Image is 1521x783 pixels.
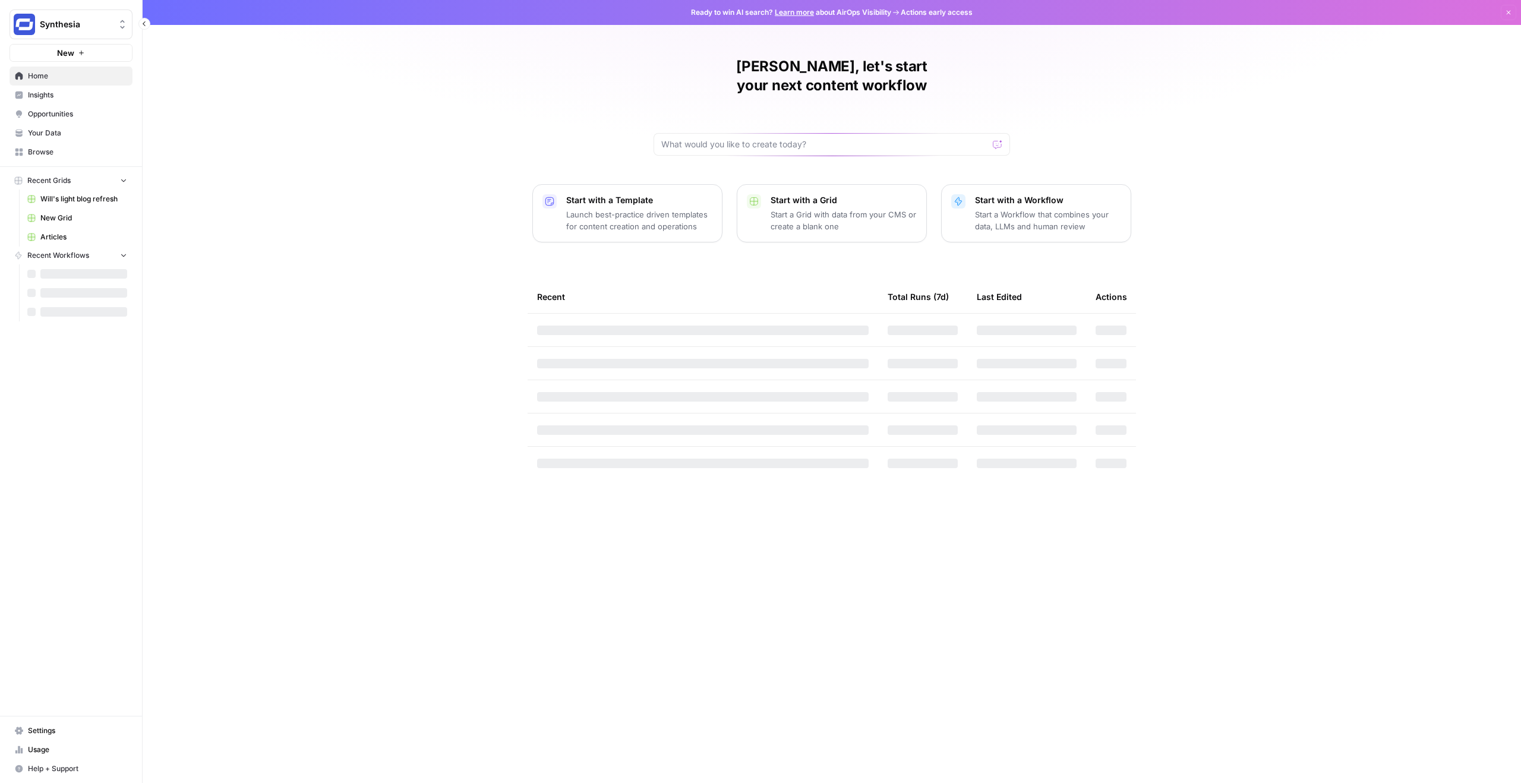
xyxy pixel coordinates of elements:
span: New [57,47,74,59]
span: Settings [28,725,127,736]
button: Start with a GridStart a Grid with data from your CMS or create a blank one [737,184,927,242]
span: Articles [40,232,127,242]
div: Total Runs (7d) [888,280,949,313]
input: What would you like to create today? [661,138,988,150]
h1: [PERSON_NAME], let's start your next content workflow [654,57,1010,95]
span: Will's light blog refresh [40,194,127,204]
span: New Grid [40,213,127,223]
button: Start with a WorkflowStart a Workflow that combines your data, LLMs and human review [941,184,1131,242]
button: Help + Support [10,759,132,778]
p: Launch best-practice driven templates for content creation and operations [566,209,712,232]
span: Synthesia [40,18,112,30]
a: Browse [10,143,132,162]
a: Usage [10,740,132,759]
img: Synthesia Logo [14,14,35,35]
button: New [10,44,132,62]
span: Opportunities [28,109,127,119]
span: Usage [28,744,127,755]
a: Your Data [10,124,132,143]
p: Start a Workflow that combines your data, LLMs and human review [975,209,1121,232]
button: Recent Grids [10,172,132,190]
a: Opportunities [10,105,132,124]
div: Last Edited [977,280,1022,313]
p: Start with a Workflow [975,194,1121,206]
a: New Grid [22,209,132,228]
button: Recent Workflows [10,247,132,264]
button: Start with a TemplateLaunch best-practice driven templates for content creation and operations [532,184,722,242]
p: Start a Grid with data from your CMS or create a blank one [771,209,917,232]
span: Ready to win AI search? about AirOps Visibility [691,7,891,18]
p: Start with a Grid [771,194,917,206]
span: Home [28,71,127,81]
a: Learn more [775,8,814,17]
span: Recent Workflows [27,250,89,261]
a: Home [10,67,132,86]
a: Settings [10,721,132,740]
button: Workspace: Synthesia [10,10,132,39]
a: Will's light blog refresh [22,190,132,209]
div: Recent [537,280,869,313]
p: Start with a Template [566,194,712,206]
span: Insights [28,90,127,100]
div: Actions [1096,280,1127,313]
span: Browse [28,147,127,157]
a: Articles [22,228,132,247]
span: Actions early access [901,7,973,18]
a: Insights [10,86,132,105]
span: Your Data [28,128,127,138]
span: Help + Support [28,763,127,774]
span: Recent Grids [27,175,71,186]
